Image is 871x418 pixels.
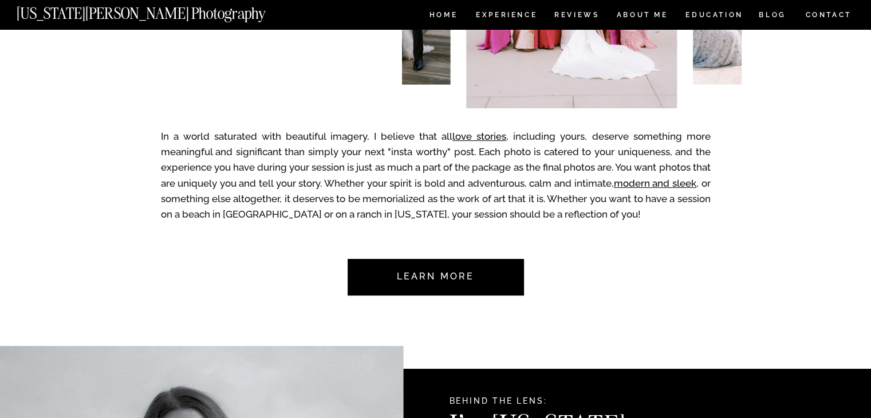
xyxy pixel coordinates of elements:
[614,178,696,189] a: modern and sleek
[450,396,693,408] h2: Behind the Lens:
[554,11,597,21] a: REVIEWS
[382,259,490,295] a: Learn more
[161,129,711,228] p: In a world saturated with beautiful imagery, I believe that all , including yours, deserve someth...
[476,11,536,21] a: Experience
[805,9,852,21] a: CONTACT
[616,11,668,21] a: ABOUT ME
[427,11,460,21] a: HOME
[759,11,786,21] a: BLOG
[452,131,506,142] a: love stories
[17,6,304,15] a: [US_STATE][PERSON_NAME] Photography
[684,11,744,21] a: EDUCATION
